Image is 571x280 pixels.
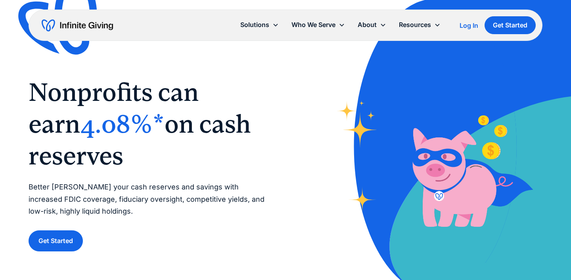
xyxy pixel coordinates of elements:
h1: ‍ ‍ [29,76,270,172]
div: Who We Serve [285,16,351,33]
div: Who We Serve [291,19,335,30]
div: About [351,16,393,33]
span: Nonprofits can earn [29,77,199,139]
div: About [358,19,377,30]
a: home [42,19,113,32]
div: Solutions [240,19,269,30]
a: Get Started [485,16,536,34]
div: Log In [460,22,478,29]
a: Log In [460,21,478,30]
div: Resources [399,19,431,30]
div: Resources [393,16,447,33]
a: Get Started [29,230,83,251]
span: 4.08%* [80,109,165,139]
div: Solutions [234,16,285,33]
p: Better [PERSON_NAME] your cash reserves and savings with increased FDIC coverage, fiduciary overs... [29,181,270,218]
